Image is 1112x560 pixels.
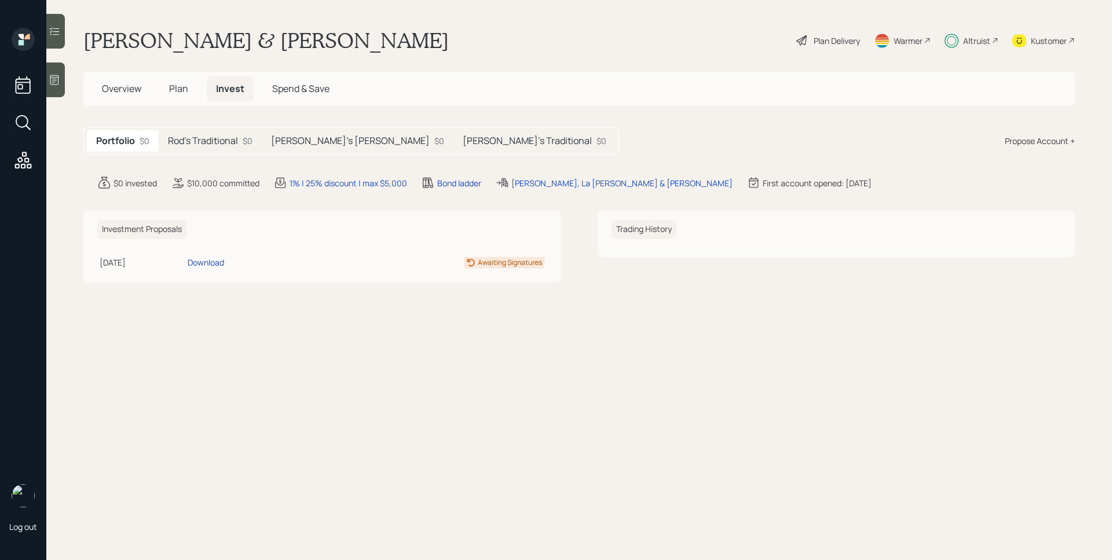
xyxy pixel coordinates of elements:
div: [PERSON_NAME], La [PERSON_NAME] & [PERSON_NAME] [511,177,733,189]
h6: Trading History [612,220,676,239]
div: $0 [597,135,606,147]
h5: [PERSON_NAME]'s Traditional [463,135,592,146]
div: Bond ladder [437,177,481,189]
div: [DATE] [100,256,183,268]
div: $0 [434,135,444,147]
div: Altruist [963,35,990,47]
span: Invest [216,82,244,95]
div: Download [188,256,224,268]
div: $0 [140,135,149,147]
h6: Investment Proposals [97,220,186,239]
h5: Rod's Traditional [168,135,238,146]
h5: [PERSON_NAME]'s [PERSON_NAME] [271,135,430,146]
span: Overview [102,82,141,95]
div: First account opened: [DATE] [763,177,872,189]
span: Plan [169,82,188,95]
div: Warmer [894,35,923,47]
div: $0 [243,135,253,147]
div: Awaiting Signatures [478,257,542,268]
h5: Portfolio [96,135,135,146]
span: Spend & Save [272,82,330,95]
img: james-distasi-headshot.png [12,484,35,507]
div: Kustomer [1031,35,1067,47]
div: $0 invested [114,177,157,189]
div: Plan Delivery [814,35,860,47]
div: Propose Account + [1005,135,1075,147]
div: 1% | 25% discount | max $5,000 [290,177,407,189]
div: $10,000 committed [187,177,259,189]
div: Log out [9,521,37,532]
h1: [PERSON_NAME] & [PERSON_NAME] [83,28,449,53]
